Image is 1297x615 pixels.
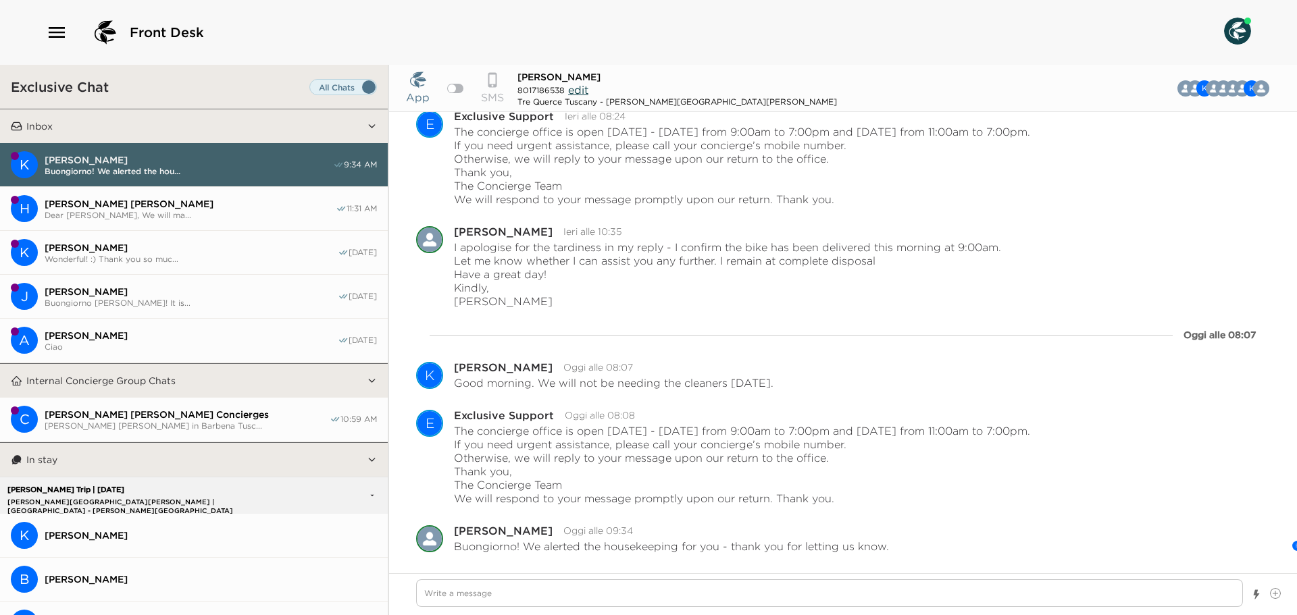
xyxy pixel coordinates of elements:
div: C [11,406,38,433]
div: Kip Wadsworth [416,362,443,389]
div: Casali di Casole [11,406,38,433]
p: In stay [26,454,57,466]
button: In stay [22,443,367,477]
p: The concierge office is open [DATE] - [DATE] from 9:00am to 7:00pm and [DATE] from 11:00am to 7:0... [454,125,1030,206]
div: Joshua Weingast [11,283,38,310]
button: Show templates [1252,583,1261,606]
p: I apologise for the tardiness in my reply - I confirm the bike has been delivered this morning at... [454,240,1001,308]
textarea: Write a message [416,579,1243,607]
div: Exclusive Support [454,410,554,421]
span: Buongiorno! We alerted the hou... [45,166,333,176]
span: 8017186538 [517,85,565,95]
p: [PERSON_NAME][GEOGRAPHIC_DATA][PERSON_NAME] | [GEOGRAPHIC_DATA] - [PERSON_NAME][GEOGRAPHIC_DATA][... [4,498,296,506]
span: Ciao [45,342,338,352]
time: 2025-10-03T06:08:00.725Z [565,409,635,421]
time: 2025-10-02T08:35:28.055Z [563,225,621,238]
span: 9:34 AM [344,159,377,170]
div: J [11,283,38,310]
span: Wonderful! :) Thank you so muc... [45,254,338,264]
time: 2025-10-02T06:24:52.727Z [565,110,626,122]
img: logo [89,16,122,49]
div: A [11,327,38,354]
p: [PERSON_NAME] Trip | [DATE] [4,485,296,494]
span: [DATE] [349,247,377,258]
p: Inbox [26,120,53,132]
img: C [1253,80,1269,97]
span: [PERSON_NAME] [45,529,377,541]
div: [PERSON_NAME] [454,362,553,373]
span: [PERSON_NAME] [45,286,338,298]
div: Exclusive Support [416,111,443,138]
span: 10:59 AM [340,414,377,425]
span: [PERSON_NAME] [45,573,377,585]
div: Davide Poli [416,525,443,552]
div: K [417,362,442,389]
div: Casali di Casole Concierge Team [1253,80,1269,97]
p: The concierge office is open [DATE] - [DATE] from 9:00am to 7:00pm and [DATE] from 11:00am to 7:0... [454,424,1030,505]
span: Buongiorno [PERSON_NAME]! It is... [45,298,338,308]
span: [DATE] [349,291,377,302]
div: K [11,151,38,178]
span: [PERSON_NAME] [PERSON_NAME] [45,198,336,210]
button: CKCBGDKSA [1217,75,1280,102]
time: 2025-10-03T06:07:38.205Z [563,361,633,373]
span: edit [568,83,588,97]
div: [PERSON_NAME] [454,226,553,237]
span: [PERSON_NAME] [PERSON_NAME] Concierges [45,408,330,421]
div: Oggi alle 08:07 [1184,328,1256,342]
img: User [1224,18,1251,45]
p: Internal Concierge Group Chats [26,375,176,387]
div: K [11,239,38,266]
button: Internal Concierge Group Chats [22,364,367,398]
div: Exclusive Support [454,111,554,122]
img: A [416,226,443,253]
p: Good morning. We will not be needing the cleaners [DATE]. [454,376,773,390]
span: Dear [PERSON_NAME], We will ma... [45,210,336,220]
p: App [406,89,430,105]
div: Kelley Anderson [11,239,38,266]
span: [PERSON_NAME] [45,329,338,342]
div: Hays Holladay [11,195,38,222]
h3: Exclusive Chat [11,78,109,95]
div: [PERSON_NAME] [454,525,553,536]
div: Exclusive Support [416,410,443,437]
div: Arianna Paluffi [416,226,443,253]
span: [PERSON_NAME] [45,242,338,254]
div: Kip Wadsworth [11,151,38,178]
div: B [11,566,38,593]
div: E [417,111,442,138]
span: 11:31 AM [347,203,377,214]
span: Front Desk [130,23,204,42]
label: Set all destinations [309,79,377,95]
div: Becky Schmeits [11,566,38,593]
time: 2025-10-03T07:34:19.784Z [563,525,633,537]
div: K [11,522,38,549]
span: [PERSON_NAME] [45,154,333,166]
span: [PERSON_NAME] [PERSON_NAME] in Barbena Tusc... [45,421,330,431]
div: E [417,410,442,437]
p: Buongiorno! We alerted the housekeeping for you - thank you for letting us know. [454,539,889,553]
span: [DATE] [349,335,377,346]
div: Kevin Schmeits [11,522,38,549]
p: SMS [481,89,504,105]
div: Andrew Bosomworth [11,327,38,354]
button: Inbox [22,109,367,143]
div: H [11,195,38,222]
span: [PERSON_NAME] [517,71,601,83]
div: Tre Querce Tuscany - [PERSON_NAME][GEOGRAPHIC_DATA][PERSON_NAME] [517,97,837,107]
img: D [416,525,443,552]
